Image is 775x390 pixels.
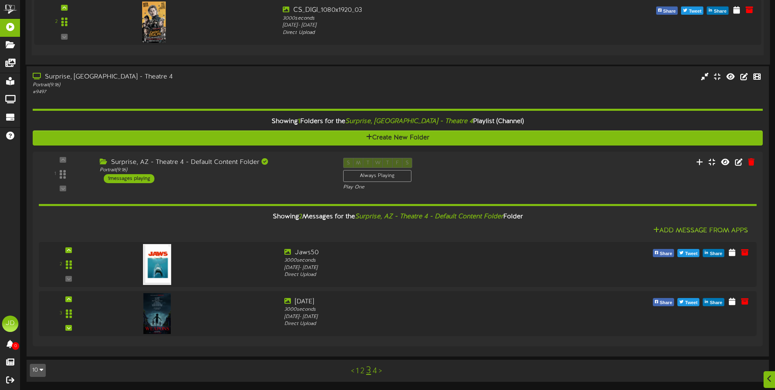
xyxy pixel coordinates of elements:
[284,248,571,258] div: Jaws50
[707,7,728,15] button: Share
[284,314,571,321] div: [DATE] - [DATE]
[33,208,763,226] div: Showing Messages for the Folder
[712,7,728,16] span: Share
[284,264,571,271] div: [DATE] - [DATE]
[299,213,302,220] span: 2
[681,7,704,15] button: Tweet
[653,298,674,306] button: Share
[284,297,571,307] div: [DATE]
[355,213,503,220] i: Surprise, AZ - Theatre 4 - Default Content Folder
[708,249,724,258] span: Share
[366,365,371,376] a: 3
[343,184,514,191] div: Play One
[33,72,330,82] div: Surprise, [GEOGRAPHIC_DATA] - Theatre 4
[683,298,699,307] span: Tweet
[33,130,763,146] button: Create New Folder
[658,249,674,258] span: Share
[653,249,674,257] button: Share
[298,118,300,125] span: 1
[100,158,331,167] div: Surprise, AZ - Theatre 4 - Default Content Folder
[677,298,699,306] button: Tweet
[661,7,677,16] span: Share
[687,7,703,16] span: Tweet
[30,364,46,377] button: 10
[345,118,473,125] i: Surprise, [GEOGRAPHIC_DATA] - Theatre 4
[143,244,171,285] img: ea52c071-c17d-46df-9561-055a51689c91.jpg
[658,298,674,307] span: Share
[2,316,18,332] div: JD
[703,249,724,257] button: Share
[703,298,724,306] button: Share
[27,113,769,130] div: Showing Folders for the Playlist (Channel)
[708,298,724,307] span: Share
[284,306,571,313] div: 3000 seconds
[104,174,154,183] div: 1 messages playing
[283,15,573,22] div: 3000 seconds
[283,6,573,15] div: CS_DIGI_1080x1920_03
[143,293,171,334] img: b1dd1492-00d1-4b75-b0d0-ab43cf9d499f.jpg
[284,257,571,264] div: 3000 seconds
[683,249,699,258] span: Tweet
[284,271,571,278] div: Direct Upload
[360,367,364,376] a: 2
[283,29,573,36] div: Direct Upload
[379,367,382,376] a: >
[284,321,571,327] div: Direct Upload
[283,22,573,29] div: [DATE] - [DATE]
[651,226,750,236] button: Add Message From Apps
[656,7,678,15] button: Share
[33,82,330,89] div: Portrait ( 9:16 )
[356,367,359,376] a: 1
[33,89,330,96] div: # 9497
[12,342,19,350] span: 0
[100,167,331,174] div: Portrait ( 9:16 )
[373,367,377,376] a: 4
[677,249,699,257] button: Tweet
[343,170,411,182] div: Always Playing
[142,1,165,43] img: 3ef954dc-5bc4-402c-9047-bec5234a34e0.jpg
[351,367,354,376] a: <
